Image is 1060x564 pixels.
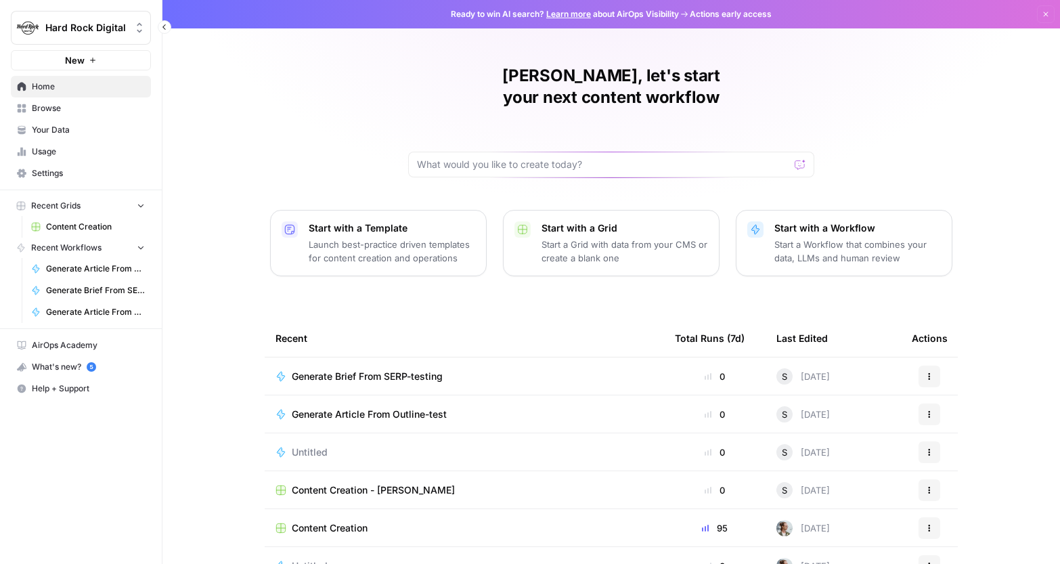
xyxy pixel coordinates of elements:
button: Help + Support [11,378,151,399]
a: Generate Article From Outline-test [275,408,653,421]
p: Start a Workflow that combines your data, LLMs and human review [774,238,941,265]
div: Total Runs (7d) [675,320,745,357]
span: Help + Support [32,383,145,395]
span: Usage [32,146,145,158]
a: Content Creation [275,521,653,535]
span: AirOps Academy [32,339,145,351]
button: Start with a WorkflowStart a Workflow that combines your data, LLMs and human review [736,210,952,276]
span: Content Creation [46,221,145,233]
span: S [782,370,787,383]
span: Actions early access [690,8,772,20]
a: Untitled [275,446,653,459]
span: Generate Article From Outline-test [292,408,447,421]
a: Generate Article From Outline-test [25,258,151,280]
div: 0 [675,370,755,383]
button: Start with a GridStart a Grid with data from your CMS or create a blank one [503,210,720,276]
a: Generate Article From Outline [25,301,151,323]
a: Generate Brief From SERP-testing [275,370,653,383]
p: Start with a Grid [542,221,708,235]
a: AirOps Academy [11,334,151,356]
span: Your Data [32,124,145,136]
a: Learn more [546,9,591,19]
button: What's new? 5 [11,356,151,378]
button: Recent Grids [11,196,151,216]
p: Launch best-practice driven templates for content creation and operations [309,238,475,265]
div: [DATE] [776,520,830,536]
h1: [PERSON_NAME], let's start your next content workflow [408,65,814,108]
img: Hard Rock Digital Logo [16,16,40,40]
span: Untitled [292,446,328,459]
span: S [782,408,787,421]
span: Generate Brief From SERP-testing [292,370,443,383]
div: 0 [675,446,755,459]
a: 5 [87,362,96,372]
span: Recent Workflows [31,242,102,254]
a: Browse [11,97,151,119]
div: [DATE] [776,444,830,460]
p: Start a Grid with data from your CMS or create a blank one [542,238,708,265]
span: Generate Article From Outline [46,306,145,318]
span: Generate Article From Outline-test [46,263,145,275]
a: Content Creation - [PERSON_NAME] [275,483,653,497]
div: 0 [675,408,755,421]
span: Content Creation - [PERSON_NAME] [292,483,455,497]
p: Start with a Workflow [774,221,941,235]
span: New [65,53,85,67]
img: 8ncnxo10g0400pbc1985w40vk6v3 [776,520,793,536]
span: Generate Brief From SERP-testing [46,284,145,297]
button: Start with a TemplateLaunch best-practice driven templates for content creation and operations [270,210,487,276]
div: [DATE] [776,368,830,385]
span: Ready to win AI search? about AirOps Visibility [451,8,679,20]
a: Home [11,76,151,97]
span: Content Creation [292,521,368,535]
div: 95 [675,521,755,535]
span: Hard Rock Digital [45,21,127,35]
button: Recent Workflows [11,238,151,258]
span: Recent Grids [31,200,81,212]
div: Recent [275,320,653,357]
button: Workspace: Hard Rock Digital [11,11,151,45]
div: [DATE] [776,482,830,498]
span: Settings [32,167,145,179]
span: Home [32,81,145,93]
div: 0 [675,483,755,497]
span: Browse [32,102,145,114]
a: Usage [11,141,151,162]
div: Last Edited [776,320,828,357]
a: Your Data [11,119,151,141]
a: Settings [11,162,151,184]
div: Actions [912,320,948,357]
a: Content Creation [25,216,151,238]
div: [DATE] [776,406,830,422]
span: S [782,483,787,497]
text: 5 [89,364,93,370]
p: Start with a Template [309,221,475,235]
div: What's new? [12,357,150,377]
button: New [11,50,151,70]
input: What would you like to create today? [417,158,789,171]
span: S [782,446,787,459]
a: Generate Brief From SERP-testing [25,280,151,301]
